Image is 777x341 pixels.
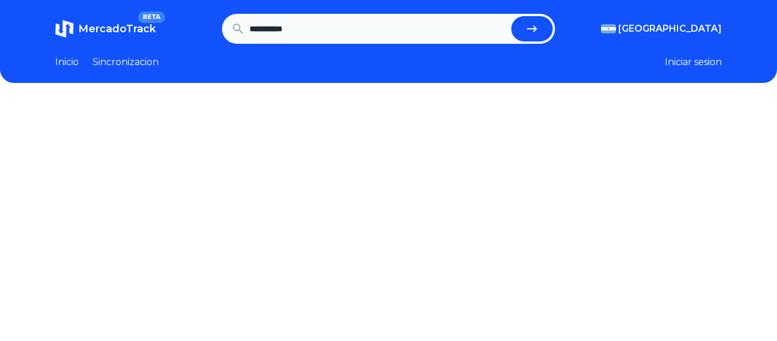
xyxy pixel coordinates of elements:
img: MercadoTrack [55,20,74,38]
span: BETA [138,12,165,23]
img: Argentina [601,24,616,33]
button: Iniciar sesion [665,55,722,69]
a: MercadoTrackBETA [55,20,156,38]
a: Sincronizacion [93,55,159,69]
button: [GEOGRAPHIC_DATA] [601,22,722,36]
a: Inicio [55,55,79,69]
span: MercadoTrack [78,22,156,35]
span: [GEOGRAPHIC_DATA] [618,22,722,36]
